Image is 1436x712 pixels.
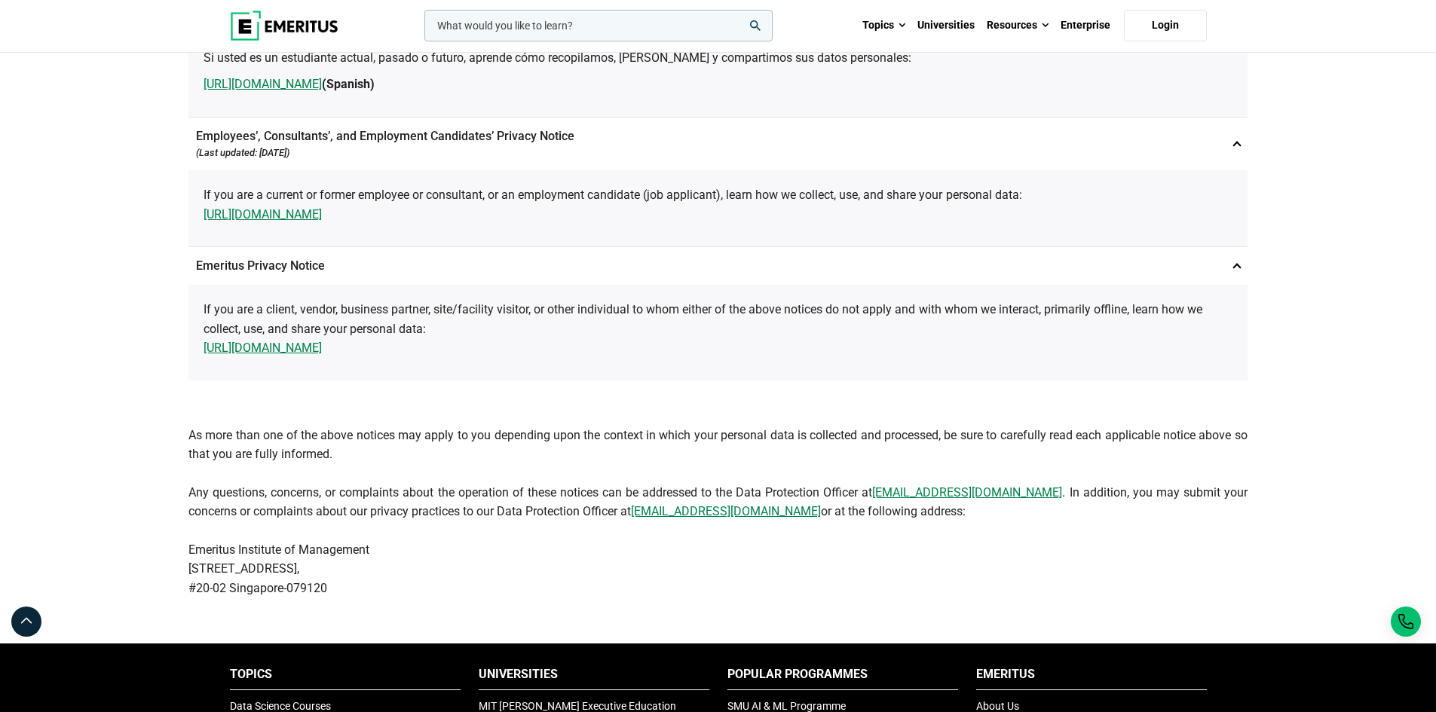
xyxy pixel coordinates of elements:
[204,75,322,94] a: [URL][DOMAIN_NAME]
[727,700,846,712] a: SMU AI & ML Programme
[204,300,1232,358] p: If you are a client, vendor, business partner, site/facility visitor, or other individual to whom...
[204,185,1232,224] p: If you are a current or former employee or consultant, or an employment candidate (job applicant)...
[230,700,331,712] a: Data Science Courses
[204,77,375,91] strong: (Spanish)
[479,700,676,712] a: MIT [PERSON_NAME] Executive Education
[424,10,773,41] input: woocommerce-product-search-field-0
[872,483,1062,503] a: [EMAIL_ADDRESS][DOMAIN_NAME]
[204,205,322,225] a: [URL][DOMAIN_NAME]
[188,380,1248,464] p: As more than one of the above notices may apply to you depending upon the context in which your p...
[204,48,1232,68] p: Si usted es un estudiante actual, pasado o futuro, aprende cómo recopilamos, [PERSON_NAME] y comp...
[196,147,289,158] i: (Last updated: [DATE])
[188,483,1248,521] p: Any questions, concerns, or complaints about the operation of these notices can be addressed to t...
[188,247,1248,285] p: Emeritus Privacy Notice
[976,700,1019,712] a: About Us
[188,540,1248,598] p: Emeritus Institute of Management [STREET_ADDRESS], #20-02 Singapore-079120
[204,338,322,358] a: [URL][DOMAIN_NAME]
[188,118,1248,170] p: Employees’, Consultants’, and Employment Candidates’ Privacy Notice
[631,502,821,521] a: [EMAIL_ADDRESS][DOMAIN_NAME]
[1124,10,1207,41] a: Login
